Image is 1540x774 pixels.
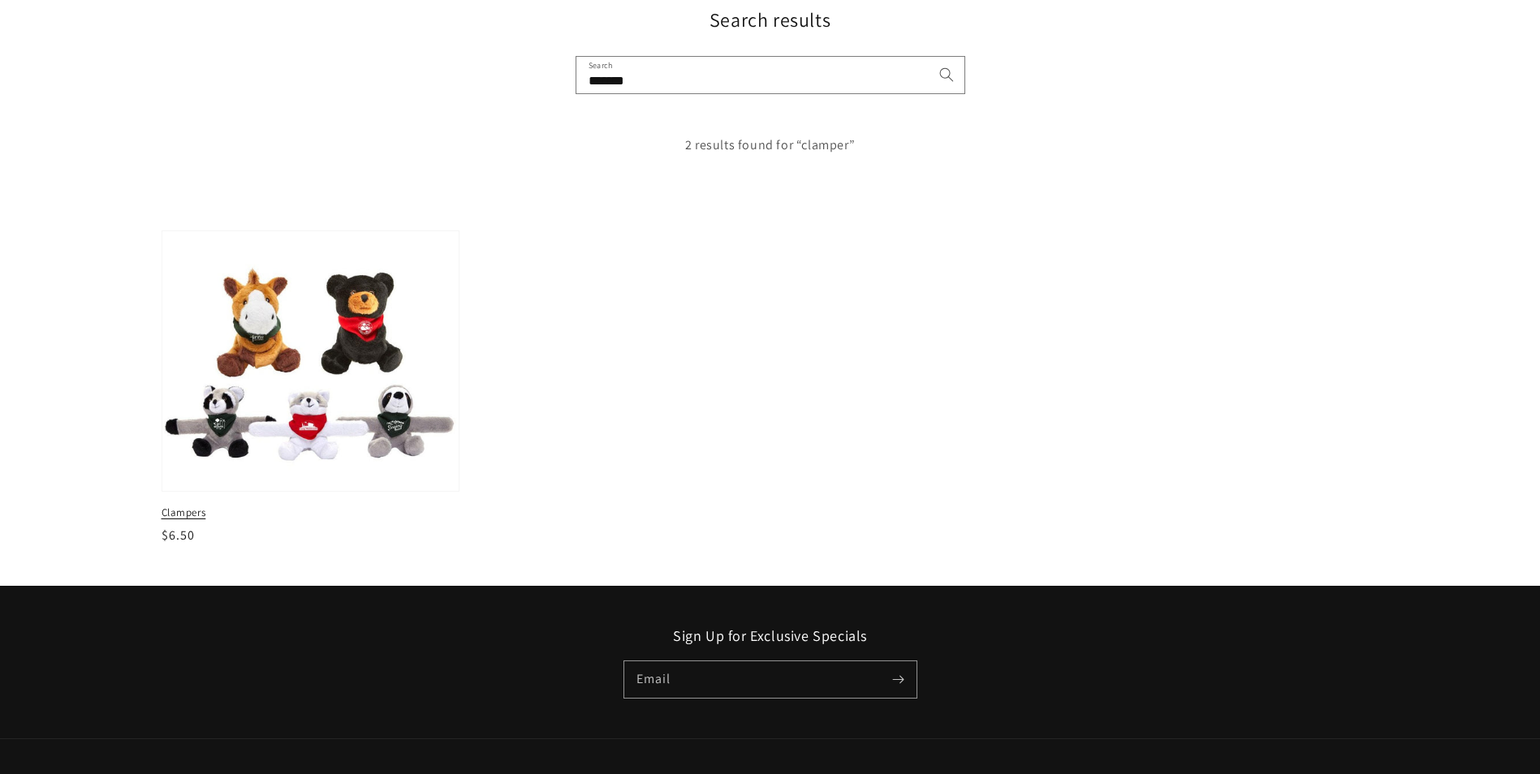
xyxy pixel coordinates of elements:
[162,505,460,520] span: Clampers
[162,134,1379,157] p: 2 results found for “clamper”
[157,227,463,494] img: Clampers
[162,7,1379,32] h1: Search results
[162,626,1379,645] h2: Sign Up for Exclusive Specials
[881,661,917,697] button: Subscribe
[162,230,460,545] a: Clampers Clampers $6.50
[162,527,195,544] span: $6.50
[929,57,964,92] button: Search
